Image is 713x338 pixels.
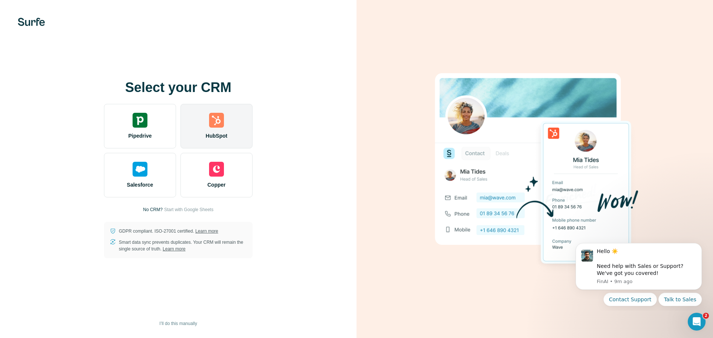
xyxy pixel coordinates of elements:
[164,206,214,213] button: Start with Google Sheets
[133,162,147,177] img: salesforce's logo
[159,320,197,327] span: I’ll do this manually
[703,313,709,319] span: 2
[688,313,706,331] iframe: Intercom live chat
[133,113,147,128] img: pipedrive's logo
[209,113,224,128] img: hubspot's logo
[119,239,247,252] p: Smart data sync prevents duplicates. Your CRM will remain the single source of truth.
[128,132,152,140] span: Pipedrive
[195,229,218,234] a: Learn more
[431,62,639,277] img: HUBSPOT image
[127,181,153,188] span: Salesforce
[143,206,163,213] p: No CRM?
[119,228,218,234] p: GDPR compliant. ISO-27001 certified.
[208,181,226,188] span: Copper
[206,132,227,140] span: HubSpot
[564,236,713,311] iframe: Intercom notifications message
[104,80,253,95] h1: Select your CRM
[209,162,224,177] img: copper's logo
[18,18,45,26] img: Surfe's logo
[154,318,202,329] button: I’ll do this manually
[163,246,185,252] a: Learn more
